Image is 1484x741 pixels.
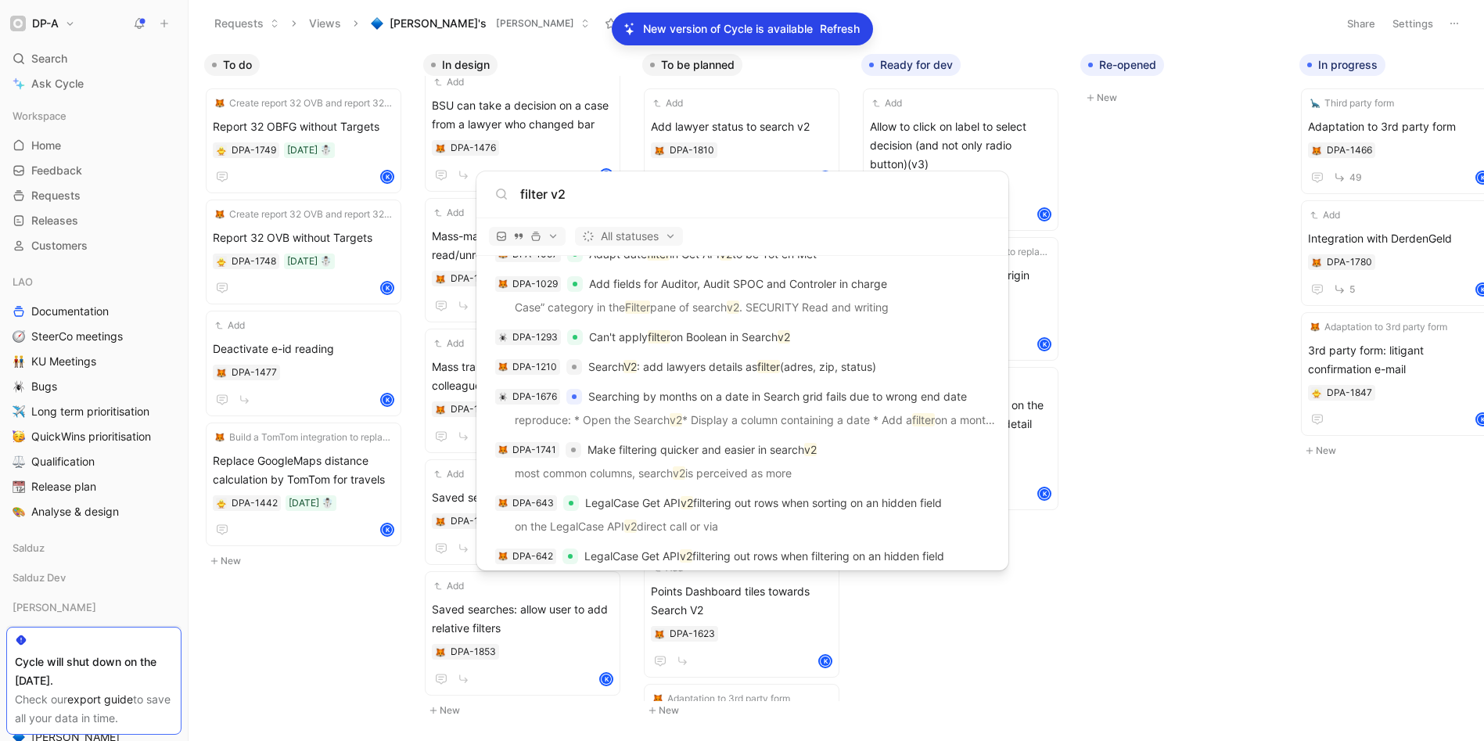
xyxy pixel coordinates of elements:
p: most common columns, search is perceived as more [487,464,997,487]
mark: filter [912,413,935,426]
p: Make filtering quicker and easier in search [587,441,817,459]
a: 🦊DPA-642LegalCase Get APIv2filtering out rows when filtering on an hidden fieldon the LegalCase A... [483,541,1002,595]
mark: v2 [804,443,817,456]
a: 🦊DPA-1210SearchV2: add lawyers details asfilter(adres, zip, status) [483,352,1002,382]
div: DPA-1293 [512,329,558,345]
mark: v2 [680,549,692,563]
span: Add fields for Auditor, Audit SPOC and Controler in charge [589,277,887,290]
input: Type a command or search anything [520,185,990,203]
a: 🕷️DPA-1293Can't applyfilteron Boolean in Searchv2 [483,322,1002,352]
p: on the LegalCase API direct call or via [487,517,997,541]
p: Search : add lawyers details as (adres, zip, status) [588,358,876,376]
img: 🕷️ [498,392,508,401]
a: 🕷️DPA-1676Searching by months on a date in Search grid fails due to wrong end datereproduce: * Op... [483,382,1002,435]
mark: filter [757,360,780,373]
span: All statuses [582,227,676,246]
a: 🦊DPA-643LegalCase Get APIv2filtering out rows when sorting on an hidden fieldon the LegalCase API... [483,488,1002,541]
mark: v2 [681,496,693,509]
p: reproduce: * Open the Search * Display a column containing a date * Add a on a month and [487,411,997,434]
mark: Filter [625,300,650,314]
div: DPA-1676 [512,389,557,405]
img: 🦊 [498,279,508,289]
mark: V2 [623,360,637,373]
img: 🦊 [498,445,508,455]
mark: v2 [673,466,685,480]
mark: filter [648,330,670,344]
div: DPA-642 [512,549,553,564]
img: 🦊 [498,552,508,561]
mark: v2 [624,520,637,533]
a: 🦊DPA-1741Make filtering quicker and easier in searchv2most common columns, searchv2is perceived a... [483,435,1002,488]
span: Searching by months on a date in Search grid fails due to wrong end date [588,390,967,403]
div: DPA-1029 [512,276,558,292]
div: DPA-1741 [512,442,556,458]
mark: v2 [670,413,682,426]
img: 🦊 [498,362,508,372]
img: 🦊 [498,498,508,508]
p: LegalCase Get API filtering out rows when sorting on an hidden field [585,494,942,513]
a: 🦊DPA-1029Add fields for Auditor, Audit SPOC and Controler in chargeCase” category in theFilterpan... [483,269,1002,322]
p: LegalCase Get API filtering out rows when filtering on an hidden field [584,547,944,566]
img: 🕷️ [498,333,508,342]
p: Case” category in the pane of search . SECURITY Read and writing [487,298,997,322]
p: Can't apply on Boolean in Search [589,328,790,347]
mark: v2 [727,300,739,314]
div: DPA-1210 [512,359,557,375]
div: DPA-643 [512,495,554,511]
mark: v2 [778,330,790,344]
button: All statuses [575,227,683,246]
